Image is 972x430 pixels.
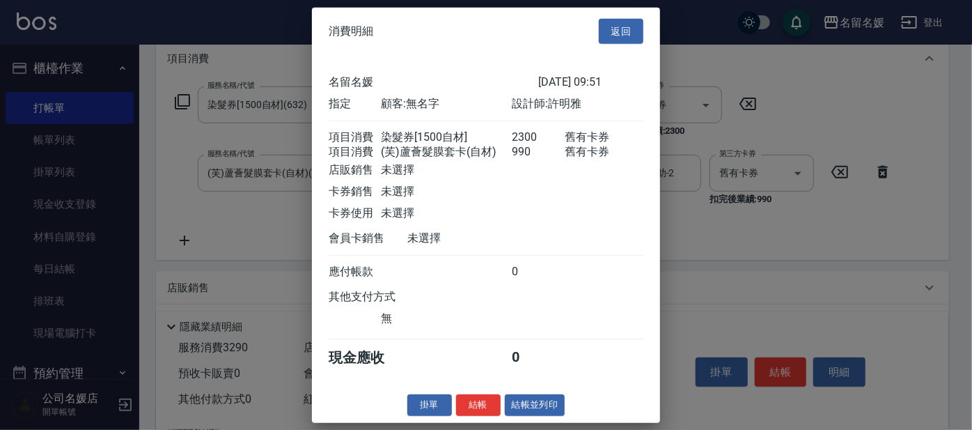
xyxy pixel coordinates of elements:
button: 結帳 [456,394,501,416]
div: 0 [512,265,565,279]
span: 消費明細 [329,24,373,38]
div: 會員卡銷售 [329,231,407,246]
div: 指定 [329,97,381,112]
div: 未選擇 [381,163,512,178]
div: 其他支付方式 [329,290,434,305]
div: 2300 [512,130,565,145]
div: 未選擇 [407,231,538,246]
div: 項目消費 [329,145,381,160]
div: 項目消費 [329,130,381,145]
div: 未選擇 [381,185,512,199]
div: 現金應收 [329,348,407,367]
div: 名留名媛 [329,75,538,90]
div: 應付帳款 [329,265,381,279]
div: 設計師: 許明雅 [512,97,643,112]
div: 卡券使用 [329,206,381,221]
div: 店販銷售 [329,163,381,178]
div: 0 [512,348,565,367]
button: 返回 [599,18,643,44]
button: 掛單 [407,394,452,416]
div: 無 [381,312,512,326]
div: 990 [512,145,565,160]
div: 舊有卡券 [565,145,643,160]
div: 舊有卡券 [565,130,643,145]
div: [DATE] 09:51 [538,75,643,90]
button: 結帳並列印 [505,394,565,416]
div: 染髮券[1500自材] [381,130,512,145]
div: 卡券銷售 [329,185,381,199]
div: 顧客: 無名字 [381,97,512,112]
div: 未選擇 [381,206,512,221]
div: (芙)蘆薈髮膜套卡(自材) [381,145,512,160]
